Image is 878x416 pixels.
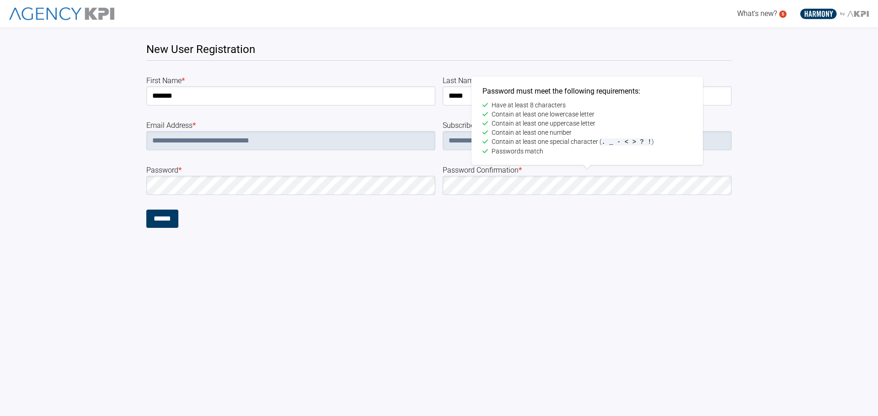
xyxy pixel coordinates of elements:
li: Contain at least one lowercase letter [482,110,692,119]
label: last Name [443,75,732,86]
label: email Address [146,120,435,131]
abbr: required [519,166,522,174]
span: What's new? [737,9,777,18]
li: Contain at least one number [482,128,692,137]
abbr: required [477,76,481,85]
li: Passwords match [482,147,692,156]
span: . _ - < > ? ! [601,138,651,146]
label: subscriber Name [443,120,732,131]
text: 5 [782,11,784,16]
abbr: required [178,166,182,174]
li: Contain at least one special character ( ) [482,137,692,147]
h3: Password must meet the following requirements: [482,86,692,97]
a: 5 [779,11,787,18]
abbr: required [193,121,196,130]
abbr: required [182,76,185,85]
label: password [146,165,435,176]
label: password Confirmation [443,165,732,176]
h1: New User Registration [146,42,732,61]
label: first Name [146,75,435,86]
li: Have at least 8 characters [482,100,692,110]
img: AgencyKPI [9,7,114,21]
li: Contain at least one uppercase letter [482,119,692,128]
